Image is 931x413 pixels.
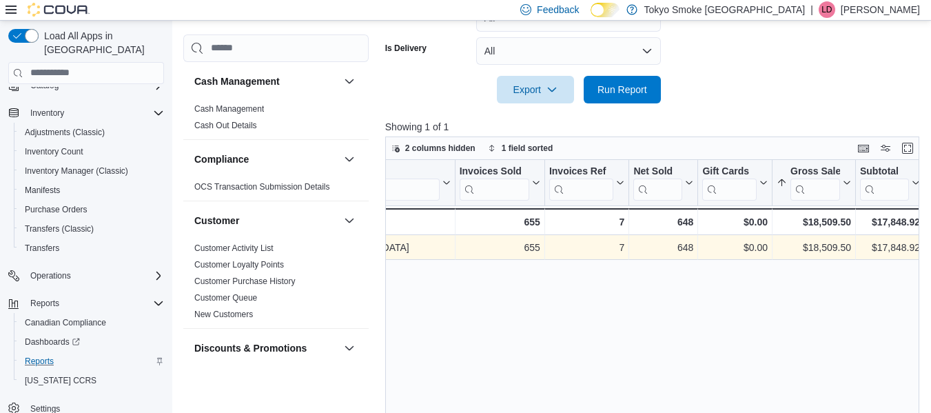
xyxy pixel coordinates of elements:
[476,37,661,65] button: All
[702,165,757,179] div: Gift Cards
[405,143,475,154] span: 2 columns hidden
[19,372,102,389] a: [US_STATE] CCRS
[860,239,920,256] div: $17,848.92
[194,152,249,166] h3: Compliance
[194,276,296,286] a: Customer Purchase History
[14,313,170,332] button: Canadian Compliance
[19,124,110,141] a: Adjustments (Classic)
[855,140,872,157] button: Keyboard shortcuts
[25,295,65,312] button: Reports
[459,239,540,256] div: 655
[183,240,369,328] div: Customer
[194,74,338,88] button: Cash Management
[19,353,164,370] span: Reports
[633,165,682,201] div: Net Sold
[19,182,65,199] a: Manifests
[194,74,280,88] h3: Cash Management
[19,334,164,350] span: Dashboards
[25,317,106,328] span: Canadian Compliance
[19,372,164,389] span: Washington CCRS
[28,3,90,17] img: Cova
[14,181,170,200] button: Manifests
[702,165,768,201] button: Gift Cards
[19,201,164,218] span: Purchase Orders
[860,165,909,179] div: Subtotal
[25,223,94,234] span: Transfers (Classic)
[459,214,540,230] div: 655
[19,124,164,141] span: Adjustments (Classic)
[194,370,231,381] span: Discounts
[14,371,170,390] button: [US_STATE] CCRS
[3,103,170,123] button: Inventory
[30,270,71,281] span: Operations
[19,163,164,179] span: Inventory Manager (Classic)
[821,1,832,18] span: LD
[341,340,358,356] button: Discounts & Promotions
[25,268,76,284] button: Operations
[702,239,768,256] div: $0.00
[194,181,330,192] span: OCS Transaction Submission Details
[19,143,89,160] a: Inventory Count
[25,268,164,284] span: Operations
[309,239,451,256] div: [GEOGRAPHIC_DATA]
[549,165,613,201] div: Invoices Ref
[591,3,620,17] input: Dark Mode
[549,165,624,201] button: Invoices Ref
[633,239,693,256] div: 648
[194,341,338,355] button: Discounts & Promotions
[194,152,338,166] button: Compliance
[25,204,88,215] span: Purchase Orders
[790,165,840,179] div: Gross Sales
[505,76,566,103] span: Export
[386,140,481,157] button: 2 columns hidden
[537,3,579,17] span: Feedback
[14,123,170,142] button: Adjustments (Classic)
[194,292,257,303] span: Customer Queue
[25,146,83,157] span: Inventory Count
[19,334,85,350] a: Dashboards
[30,108,64,119] span: Inventory
[341,73,358,90] button: Cash Management
[30,298,59,309] span: Reports
[777,214,851,230] div: $18,509.50
[633,165,682,179] div: Net Sold
[19,163,134,179] a: Inventory Manager (Classic)
[194,243,274,254] span: Customer Activity List
[482,140,559,157] button: 1 field sorted
[183,101,369,139] div: Cash Management
[14,332,170,352] a: Dashboards
[25,127,105,138] span: Adjustments (Classic)
[19,182,164,199] span: Manifests
[25,295,164,312] span: Reports
[25,185,60,196] span: Manifests
[308,214,451,230] div: Totals
[194,341,307,355] h3: Discounts & Promotions
[644,1,806,18] p: Tokyo Smoke [GEOGRAPHIC_DATA]
[597,83,647,97] span: Run Report
[497,76,574,103] button: Export
[3,266,170,285] button: Operations
[877,140,894,157] button: Display options
[3,294,170,313] button: Reports
[309,165,440,201] div: Location
[194,293,257,303] a: Customer Queue
[19,201,93,218] a: Purchase Orders
[25,375,96,386] span: [US_STATE] CCRS
[25,243,59,254] span: Transfers
[702,214,768,230] div: $0.00
[19,314,112,331] a: Canadian Compliance
[459,165,529,201] div: Invoices Sold
[19,240,65,256] a: Transfers
[549,165,613,179] div: Invoices Ref
[14,142,170,161] button: Inventory Count
[19,221,164,237] span: Transfers (Classic)
[819,1,835,18] div: Lisa Douglas
[25,105,70,121] button: Inventory
[19,353,59,370] a: Reports
[194,260,284,270] a: Customer Loyalty Points
[14,239,170,258] button: Transfers
[860,165,920,201] button: Subtotal
[584,76,661,103] button: Run Report
[14,352,170,371] button: Reports
[860,214,920,230] div: $17,848.92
